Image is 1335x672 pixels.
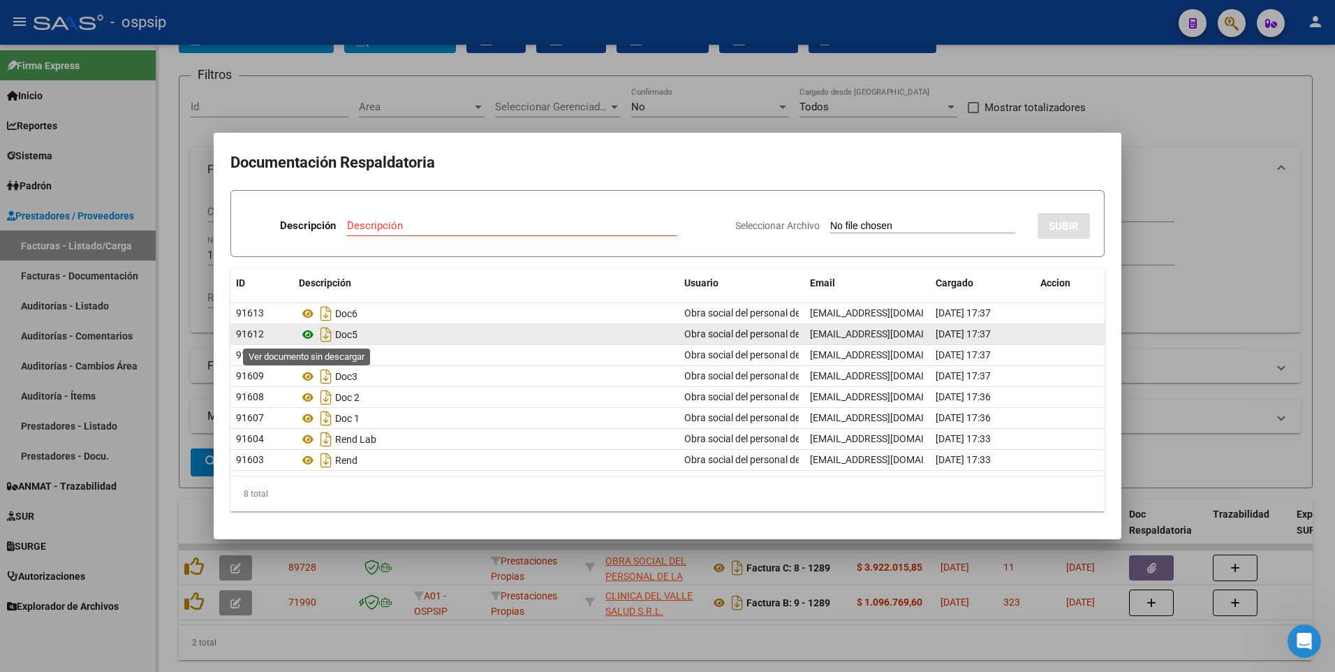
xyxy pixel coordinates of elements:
div: Doc3 [299,365,673,388]
i: Descargar documento [317,449,335,472]
div: Rend Lab [299,428,673,451]
iframe: Intercom live chat [1288,624,1321,658]
span: [DATE] 17:36 [936,412,991,423]
span: [EMAIL_ADDRESS][DOMAIN_NAME] [810,412,965,423]
datatable-header-cell: Email [804,268,930,298]
div: Doc 2 [299,386,673,409]
span: Obra social del personal de la actividad cervecera y afines OSPACA . [684,349,975,360]
i: Descargar documento [317,386,335,409]
span: 91608 [236,391,264,402]
i: Descargar documento [317,428,335,451]
span: SUBIR [1049,220,1079,233]
span: Cargado [936,277,973,288]
span: [EMAIL_ADDRESS][DOMAIN_NAME] [810,328,965,339]
span: 91609 [236,370,264,381]
div: Doc5 [299,323,673,346]
span: Obra social del personal de la actividad cervecera y afines OSPACA . [684,433,975,444]
span: [DATE] 17:37 [936,349,991,360]
span: Usuario [684,277,718,288]
span: Obra social del personal de la actividad cervecera y afines OSPACA . [684,454,975,465]
span: [EMAIL_ADDRESS][DOMAIN_NAME] [810,307,965,319]
i: Descargar documento [317,407,335,430]
i: Descargar documento [317,344,335,367]
datatable-header-cell: Cargado [930,268,1035,298]
h2: Documentación Respaldatoria [230,149,1105,176]
span: [EMAIL_ADDRESS][DOMAIN_NAME] [810,391,965,402]
span: 91603 [236,454,264,465]
span: [DATE] 17:37 [936,328,991,339]
span: Obra social del personal de la actividad cervecera y afines OSPACA . [684,391,975,402]
div: Rend [299,449,673,472]
span: [EMAIL_ADDRESS][DOMAIN_NAME] [810,454,965,465]
datatable-header-cell: ID [230,268,293,298]
div: Doc6 [299,302,673,325]
span: 91613 [236,307,264,319]
span: [DATE] 17:36 [936,391,991,402]
span: Seleccionar Archivo [735,220,820,231]
span: 91604 [236,433,264,444]
span: [DATE] 17:37 [936,307,991,319]
span: 91612 [236,328,264,339]
span: Obra social del personal de la actividad cervecera y afines OSPACA . [684,307,975,319]
p: Descripción [280,218,336,234]
div: Doc4 [299,344,673,367]
button: SUBIR [1038,213,1090,239]
span: Accion [1040,277,1070,288]
span: Obra social del personal de la actividad cervecera y afines OSPACA . [684,328,975,339]
span: 91611 [236,349,264,360]
span: Email [810,277,835,288]
datatable-header-cell: Accion [1035,268,1105,298]
span: [EMAIL_ADDRESS][DOMAIN_NAME] [810,370,965,381]
div: 8 total [230,476,1105,511]
span: [EMAIL_ADDRESS][DOMAIN_NAME] [810,433,965,444]
span: ID [236,277,245,288]
span: Obra social del personal de la actividad cervecera y afines OSPACA . [684,370,975,381]
i: Descargar documento [317,365,335,388]
i: Descargar documento [317,323,335,346]
datatable-header-cell: Usuario [679,268,804,298]
span: Obra social del personal de la actividad cervecera y afines OSPACA . [684,412,975,423]
span: [EMAIL_ADDRESS][DOMAIN_NAME] [810,349,965,360]
i: Descargar documento [317,302,335,325]
span: 91607 [236,412,264,423]
div: Doc 1 [299,407,673,430]
span: [DATE] 17:33 [936,433,991,444]
datatable-header-cell: Descripción [293,268,679,298]
span: [DATE] 17:33 [936,454,991,465]
span: [DATE] 17:37 [936,370,991,381]
span: Descripción [299,277,351,288]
